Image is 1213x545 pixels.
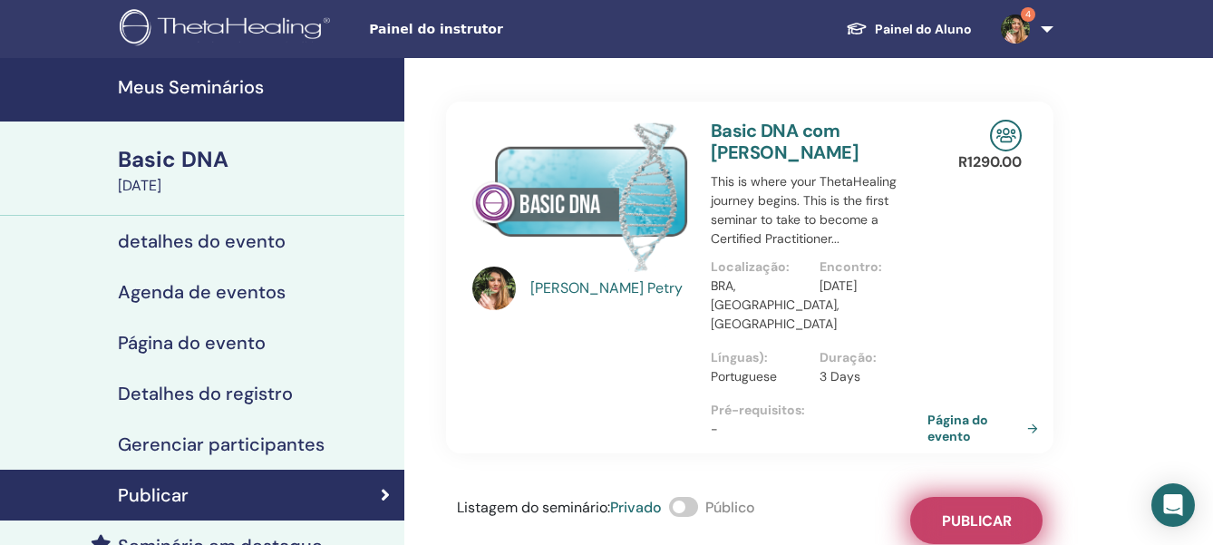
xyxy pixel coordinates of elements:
[118,433,325,455] h4: Gerenciar participantes
[118,484,189,506] h4: Publicar
[1021,7,1035,22] span: 4
[820,348,917,367] p: Duração :
[711,348,809,367] p: Línguas) :
[369,20,641,39] span: Painel do instrutor
[1001,15,1030,44] img: default.jpg
[107,144,404,197] a: Basic DNA[DATE]
[711,277,809,334] p: BRA, [GEOGRAPHIC_DATA], [GEOGRAPHIC_DATA]
[118,175,393,197] div: [DATE]
[118,230,286,252] h4: detalhes do evento
[472,120,689,272] img: Basic DNA
[958,151,1022,173] p: R 1290.00
[820,367,917,386] p: 3 Days
[711,119,859,164] a: Basic DNA com [PERSON_NAME]
[910,497,1043,544] button: Publicar
[820,277,917,296] p: [DATE]
[711,420,927,439] p: -
[846,21,868,36] img: graduation-cap-white.svg
[472,267,516,310] img: default.jpg
[711,258,809,277] p: Localização :
[705,498,755,517] span: Público
[820,258,917,277] p: Encontro :
[610,498,662,517] span: Privado
[927,412,1045,444] a: Página do evento
[118,332,266,354] h4: Página do evento
[120,9,336,50] img: logo.png
[711,172,927,248] p: This is where your ThetaHealing journey begins. This is the first seminar to take to become a Cer...
[118,144,393,175] div: Basic DNA
[1151,483,1195,527] div: Open Intercom Messenger
[711,401,927,420] p: Pré-requisitos :
[457,498,610,517] span: Listagem do seminário :
[530,277,693,299] a: [PERSON_NAME] Petry
[118,281,286,303] h4: Agenda de eventos
[942,511,1012,530] span: Publicar
[118,76,393,98] h4: Meus Seminários
[990,120,1022,151] img: In-Person Seminar
[711,367,809,386] p: Portuguese
[831,13,986,46] a: Painel do Aluno
[118,383,293,404] h4: Detalhes do registro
